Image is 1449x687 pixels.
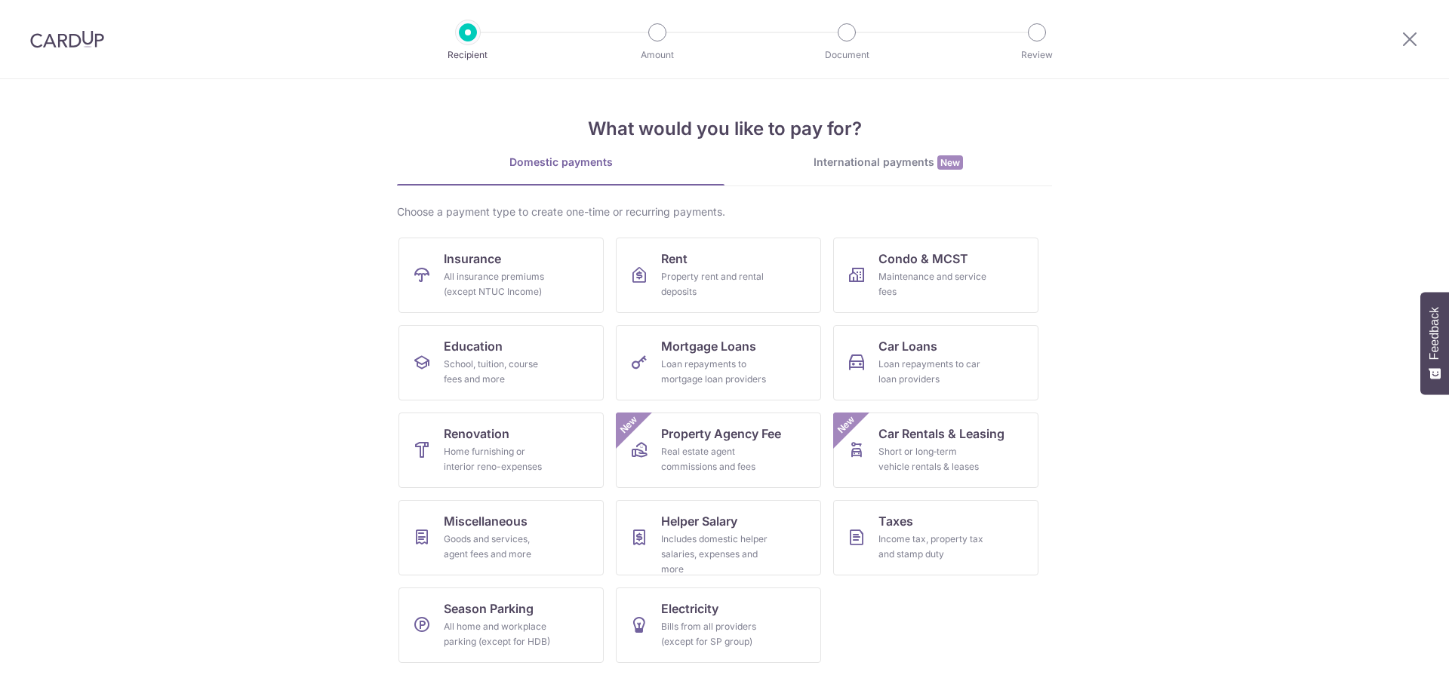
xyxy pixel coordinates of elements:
span: New [617,413,641,437]
div: International payments [724,155,1052,170]
a: TaxesIncome tax, property tax and stamp duty [833,500,1038,575]
a: Car Rentals & LeasingShort or long‑term vehicle rentals & leasesNew [833,413,1038,488]
div: School, tuition, course fees and more [444,357,552,387]
a: Helper SalaryIncludes domestic helper salaries, expenses and more [616,500,821,575]
p: Review [981,48,1093,63]
span: Car Loans [878,337,937,355]
span: Education [444,337,503,355]
div: Includes domestic helper salaries, expenses and more [661,532,770,577]
span: Miscellaneous [444,512,528,530]
a: Condo & MCSTMaintenance and service fees [833,238,1038,313]
div: Short or long‑term vehicle rentals & leases [878,444,987,474]
div: Loan repayments to car loan providers [878,357,987,387]
p: Amount [601,48,713,63]
a: Property Agency FeeReal estate agent commissions and feesNew [616,413,821,488]
span: Mortgage Loans [661,337,756,355]
div: Home furnishing or interior reno-expenses [444,444,552,474]
span: Helper Salary [661,512,737,530]
h4: What would you like to pay for? [397,115,1052,143]
button: Feedback - Show survey [1420,292,1449,394]
a: MiscellaneousGoods and services, agent fees and more [398,500,604,575]
img: CardUp [30,30,104,48]
div: Domestic payments [397,155,724,170]
span: Taxes [878,512,913,530]
span: Property Agency Fee [661,425,781,443]
a: RenovationHome furnishing or interior reno-expenses [398,413,604,488]
div: Loan repayments to mortgage loan providers [661,357,770,387]
p: Recipient [412,48,524,63]
span: Feedback [1428,307,1441,360]
span: Renovation [444,425,509,443]
span: Season Parking [444,600,534,618]
div: Goods and services, agent fees and more [444,532,552,562]
a: RentProperty rent and rental deposits [616,238,821,313]
div: Real estate agent commissions and fees [661,444,770,474]
span: Insurance [444,250,501,268]
a: Mortgage LoansLoan repayments to mortgage loan providers [616,325,821,400]
span: Condo & MCST [878,250,968,268]
div: Bills from all providers (except for SP group) [661,619,770,649]
span: New [834,413,859,437]
div: All home and workplace parking (except for HDB) [444,619,552,649]
div: Income tax, property tax and stamp duty [878,532,987,562]
p: Document [791,48,903,63]
iframe: Opens a widget where you can find more information [1352,642,1434,679]
span: Rent [661,250,688,268]
div: Choose a payment type to create one-time or recurring payments. [397,204,1052,219]
span: New [937,155,963,170]
a: ElectricityBills from all providers (except for SP group) [616,587,821,663]
div: All insurance premiums (except NTUC Income) [444,269,552,299]
div: Property rent and rental deposits [661,269,770,299]
a: EducationSchool, tuition, course fees and more [398,325,604,400]
a: Car LoansLoan repayments to car loan providers [833,325,1038,400]
a: InsuranceAll insurance premiums (except NTUC Income) [398,238,604,313]
span: Car Rentals & Leasing [878,425,1004,443]
span: Electricity [661,600,718,618]
a: Season ParkingAll home and workplace parking (except for HDB) [398,587,604,663]
div: Maintenance and service fees [878,269,987,299]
